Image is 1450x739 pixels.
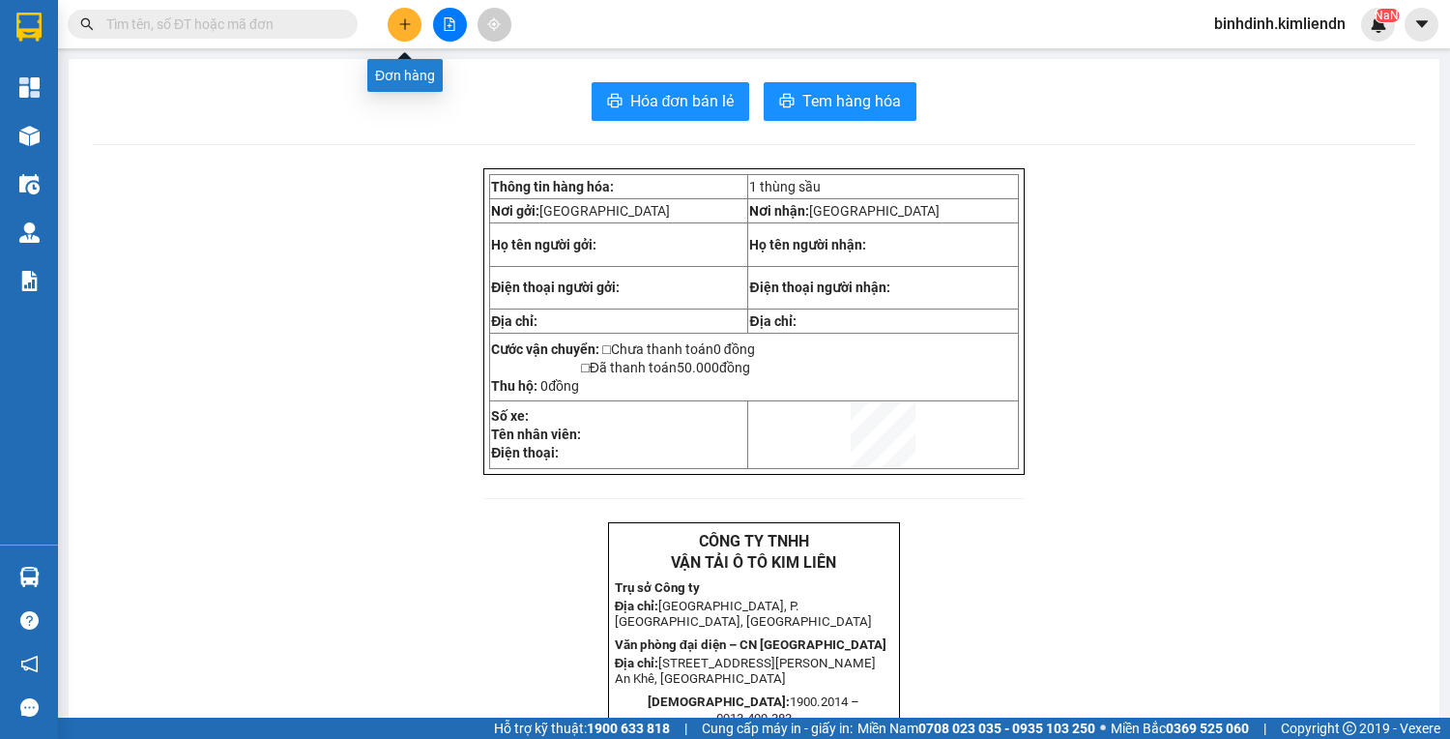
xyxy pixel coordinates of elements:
[491,408,529,424] strong: Số xe:
[7,74,264,103] span: [GEOGRAPHIC_DATA], P. [GEOGRAPHIC_DATA], [GEOGRAPHIC_DATA]
[494,718,670,739] span: Hỗ trợ kỹ thuật:
[7,74,51,89] strong: Địa chỉ:
[7,111,278,126] strong: Văn phòng đại diện – CN [GEOGRAPHIC_DATA]
[491,237,596,252] strong: Họ tên người gởi:
[19,567,40,587] img: warehouse-icon
[699,532,809,550] strong: CÔNG TY TNHH
[398,17,412,31] span: plus
[615,656,877,686] span: [STREET_ADDRESS][PERSON_NAME] An Khê, [GEOGRAPHIC_DATA]
[62,31,227,49] strong: VẬN TẢI Ô TÔ KIM LIÊN
[684,718,687,739] span: |
[433,8,467,42] button: file-add
[443,17,456,31] span: file-add
[491,203,539,219] strong: Nơi gởi:
[19,271,40,291] img: solution-icon
[491,341,599,357] strong: Cước vận chuyển:
[615,599,872,629] span: [GEOGRAPHIC_DATA], P. [GEOGRAPHIC_DATA], [GEOGRAPHIC_DATA]
[857,718,1095,739] span: Miền Nam
[702,718,853,739] span: Cung cấp máy in - giấy in:
[1263,718,1266,739] span: |
[487,17,501,31] span: aim
[713,341,755,357] span: 0 đồng
[760,179,821,194] span: thùng sầu
[677,360,719,375] span: 50.000
[80,17,94,31] span: search
[20,611,39,630] span: question-circle
[540,378,548,394] span: 0
[388,8,421,42] button: plus
[537,378,579,394] span: đồng
[1166,721,1249,736] strong: 0369 525 060
[367,59,443,92] div: Đơn hàng
[19,77,40,98] img: dashboard-icon
[478,8,511,42] button: aim
[615,637,886,652] strong: Văn phòng đại diện – CN [GEOGRAPHIC_DATA]
[779,93,795,111] span: printer
[491,313,537,329] strong: Địa chỉ:
[491,427,581,442] strong: Tên nhân viên:
[1413,15,1431,33] span: caret-down
[16,13,42,42] img: logo-vxr
[20,698,39,717] span: message
[587,721,670,736] strong: 1900 633 818
[611,341,755,357] span: Chưa thanh toán
[615,580,700,595] strong: Trụ sở Công ty
[7,129,51,143] strong: Địa chỉ:
[491,179,614,194] strong: Thông tin hàng hóa:
[19,222,40,243] img: warehouse-icon
[581,360,589,375] span: □
[19,126,40,146] img: warehouse-icon
[671,553,836,572] strong: VẬN TẢI Ô TÔ KIM LIÊN
[615,599,659,613] strong: Địa chỉ:
[602,341,610,357] span: □
[1100,724,1106,732] span: ⚪️
[918,721,1095,736] strong: 0708 023 035 - 0935 103 250
[749,179,757,194] span: 1
[615,656,659,670] strong: Địa chỉ:
[90,10,200,28] strong: CÔNG TY TNHH
[1370,15,1387,33] img: icon-new-feature
[20,655,39,673] span: notification
[802,89,901,113] span: Tem hàng hóa
[491,445,559,460] strong: Điện thoại:
[19,174,40,194] img: warehouse-icon
[749,313,796,329] strong: Địa chỉ:
[106,14,334,35] input: Tìm tên, số ĐT hoặc mã đơn
[1343,722,1356,735] span: copyright
[1375,9,1399,22] sup: NaN
[749,237,866,252] strong: Họ tên người nhận:
[630,89,735,113] span: Hóa đơn bán lẻ
[1199,12,1361,36] span: binhdinh.kimliendn
[7,57,92,72] strong: Trụ sở Công ty
[7,129,269,158] span: [STREET_ADDRESS][PERSON_NAME] An Khê, [GEOGRAPHIC_DATA]
[1111,718,1249,739] span: Miền Bắc
[749,280,889,295] strong: Điện thoại người nhận:
[539,203,670,219] span: [GEOGRAPHIC_DATA]
[491,280,620,295] strong: Điện thoại người gởi:
[749,203,809,219] strong: Nơi nhận:
[1405,8,1438,42] button: caret-down
[809,203,940,219] span: [GEOGRAPHIC_DATA]
[648,695,790,709] strong: [DEMOGRAPHIC_DATA]:
[607,93,623,111] span: printer
[592,82,750,121] button: printerHóa đơn bán lẻ
[491,378,537,394] strong: Thu hộ:
[764,82,916,121] button: printerTem hàng hóa
[590,360,750,375] span: Đã thanh toán đồng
